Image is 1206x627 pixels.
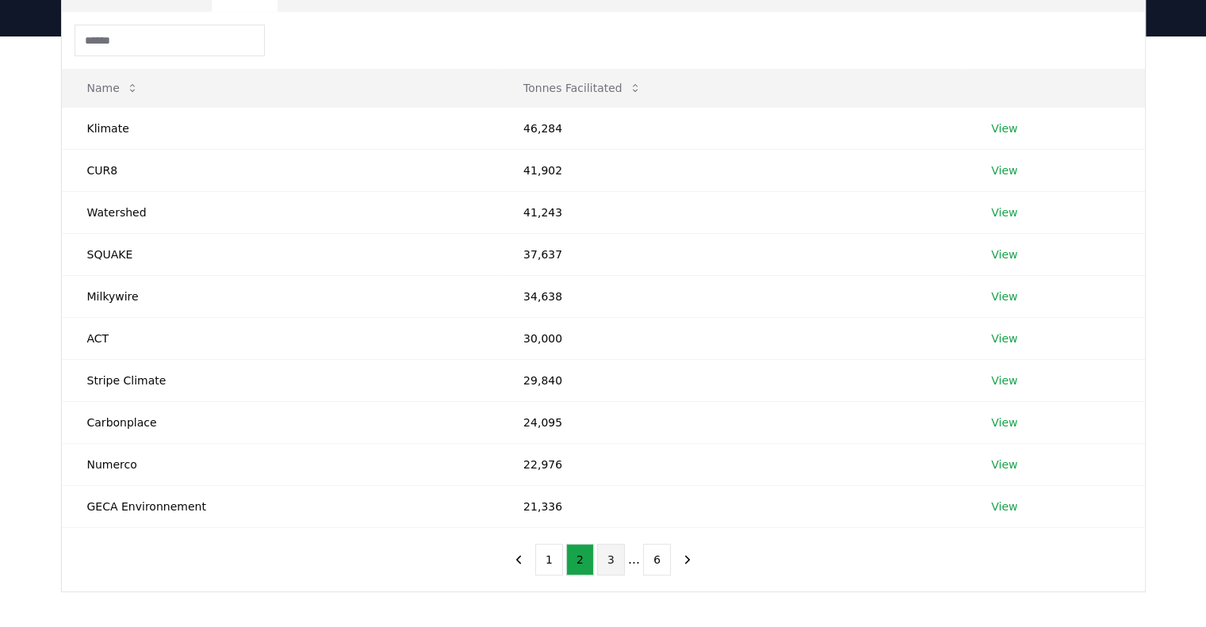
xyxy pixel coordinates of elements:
td: 24,095 [498,401,966,443]
td: ACT [62,317,499,359]
button: Name [75,72,151,104]
button: 6 [643,544,671,575]
button: previous page [505,544,532,575]
a: View [991,205,1017,220]
button: 1 [535,544,563,575]
td: Numerco [62,443,499,485]
td: 37,637 [498,233,966,275]
td: Carbonplace [62,401,499,443]
a: View [991,247,1017,262]
a: View [991,499,1017,514]
td: Watershed [62,191,499,233]
td: CUR8 [62,149,499,191]
td: 46,284 [498,107,966,149]
button: 2 [566,544,594,575]
td: 34,638 [498,275,966,317]
td: 22,976 [498,443,966,485]
a: View [991,331,1017,346]
td: 29,840 [498,359,966,401]
td: SQUAKE [62,233,499,275]
button: 3 [597,544,625,575]
a: View [991,120,1017,136]
a: View [991,415,1017,430]
td: Milkywire [62,275,499,317]
td: 41,243 [498,191,966,233]
td: Stripe Climate [62,359,499,401]
button: next page [674,544,701,575]
button: Tonnes Facilitated [511,72,654,104]
td: 41,902 [498,149,966,191]
a: View [991,373,1017,388]
td: Klimate [62,107,499,149]
td: GECA Environnement [62,485,499,527]
li: ... [628,550,640,569]
td: 21,336 [498,485,966,527]
a: View [991,457,1017,472]
td: 30,000 [498,317,966,359]
a: View [991,289,1017,304]
a: View [991,162,1017,178]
